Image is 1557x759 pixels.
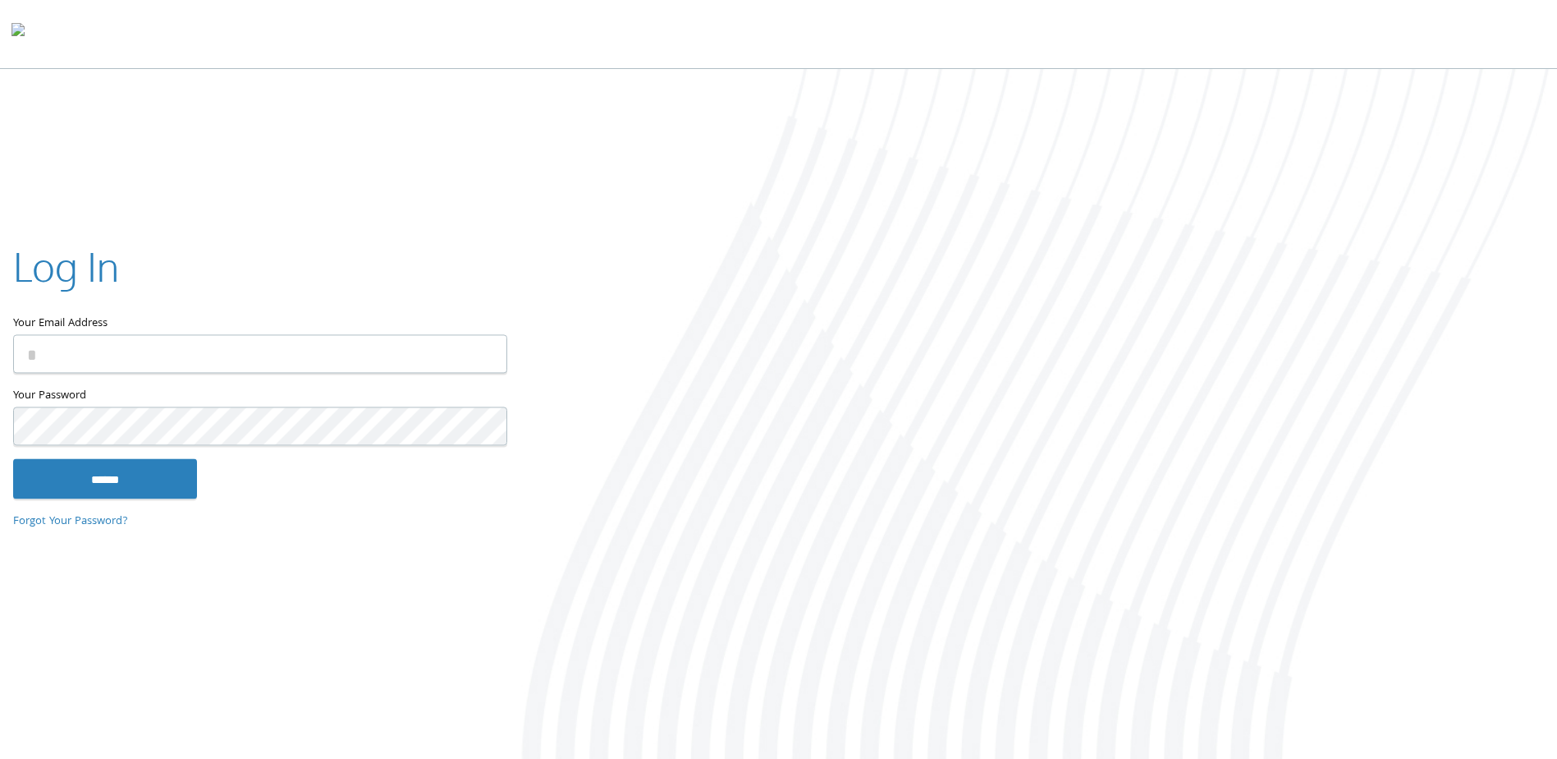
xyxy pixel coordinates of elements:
keeper-lock: Open Keeper Popup [474,416,494,436]
h2: Log In [13,239,119,294]
a: Forgot Your Password? [13,513,128,531]
keeper-lock: Open Keeper Popup [474,344,494,364]
label: Your Password [13,387,506,407]
img: todyl-logo-dark.svg [11,17,25,50]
